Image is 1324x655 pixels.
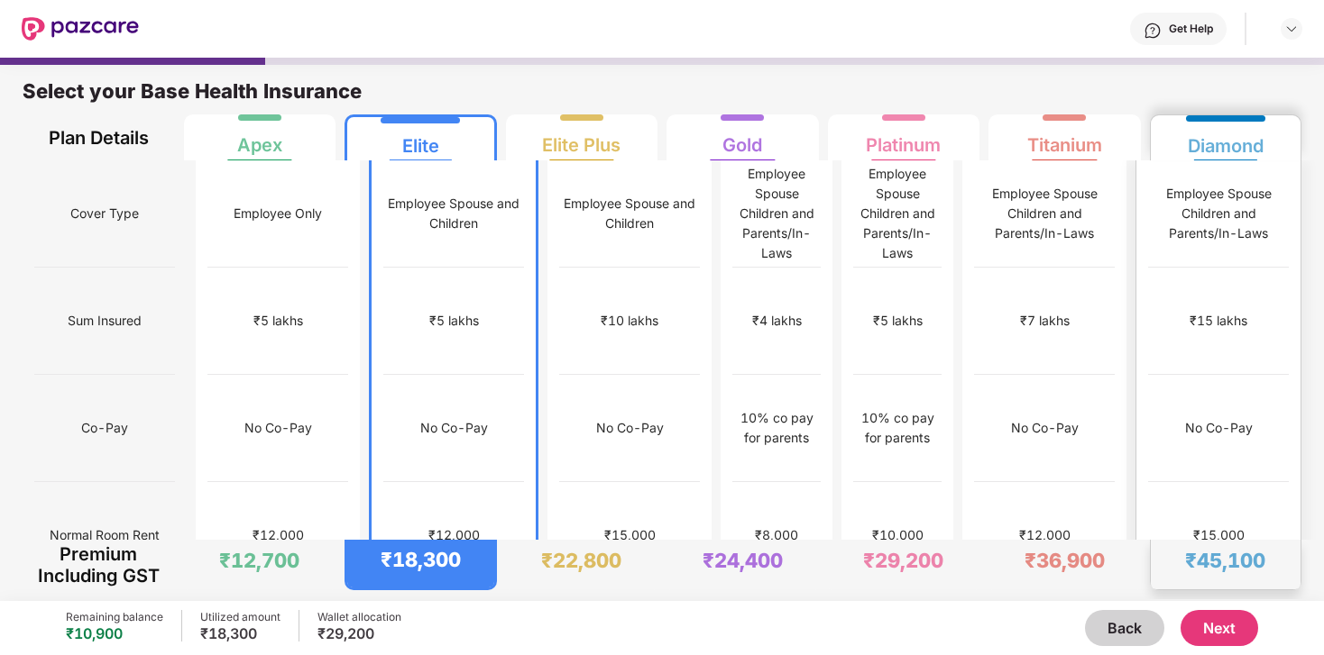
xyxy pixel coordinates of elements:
div: Employee Spouse Children and Parents/In-Laws [853,164,942,263]
div: ₹18,300 [381,547,461,572]
div: No Co-Pay [420,418,488,438]
div: ₹8,000 [755,525,798,545]
img: svg+xml;base64,PHN2ZyBpZD0iSGVscC0zMngzMiIgeG1sbnM9Imh0dHA6Ly93d3cudzMub3JnLzIwMDAvc3ZnIiB3aWR0aD... [1144,22,1162,40]
span: Cover Type [70,196,139,231]
div: Get Help [1169,22,1213,36]
span: Sum Insured [68,304,142,338]
div: Remaining balance [66,610,163,624]
div: Employee Spouse Children and Parents/In-Laws [974,184,1115,243]
div: ₹45,100 [1185,548,1265,573]
div: Gold [722,120,762,156]
div: ₹15,000 [604,525,656,545]
div: Employee Spouse Children and Parents/In-Laws [732,164,821,263]
div: ₹24,400 [703,548,783,573]
div: No Co-Pay [596,418,664,438]
div: Elite [402,121,439,157]
span: Co-Pay [81,411,128,445]
div: Apex [237,120,282,156]
div: No Co-Pay [1185,418,1253,438]
div: 10% co pay for parents [853,408,942,448]
div: ₹15 lakhs [1190,311,1247,331]
div: Employee Spouse and Children [559,194,700,233]
div: Utilized amount [200,610,280,624]
div: No Co-Pay [244,418,312,438]
button: Back [1085,610,1164,646]
div: ₹12,000 [253,525,304,545]
span: Normal Room Rent [50,518,160,552]
div: Select your Base Health Insurance [23,78,1301,114]
div: ₹5 lakhs [429,311,479,331]
div: ₹4 lakhs [752,311,802,331]
div: ₹29,200 [317,624,401,642]
div: Diamond [1188,121,1264,157]
img: svg+xml;base64,PHN2ZyBpZD0iRHJvcGRvd24tMzJ4MzIiIHhtbG5zPSJodHRwOi8vd3d3LnczLm9yZy8yMDAwL3N2ZyIgd2... [1284,22,1299,36]
div: ₹12,000 [1019,525,1071,545]
button: Next [1181,610,1258,646]
div: ₹10,000 [872,525,924,545]
div: Plan Details [34,114,163,160]
div: ₹22,800 [541,548,621,573]
div: Elite Plus [542,120,621,156]
div: ₹29,200 [863,548,943,573]
div: ₹18,300 [200,624,280,642]
div: ₹12,700 [219,548,299,573]
div: ₹5 lakhs [873,311,923,331]
div: Titanium [1027,120,1102,156]
div: 10% co pay for parents [732,408,821,448]
div: Employee Spouse and Children [383,194,524,233]
div: Wallet allocation [317,610,401,624]
div: ₹12,000 [428,525,480,545]
img: New Pazcare Logo [22,17,139,41]
div: ₹5 lakhs [253,311,303,331]
div: ₹36,900 [1025,548,1105,573]
div: Employee Spouse Children and Parents/In-Laws [1148,184,1289,243]
div: Platinum [866,120,941,156]
div: No Co-Pay [1011,418,1079,438]
div: Premium Including GST [34,540,163,590]
div: ₹10 lakhs [601,311,658,331]
div: Employee Only [234,204,322,223]
div: ₹10,900 [66,624,163,642]
div: ₹15,000 [1193,525,1245,545]
div: ₹7 lakhs [1020,311,1070,331]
